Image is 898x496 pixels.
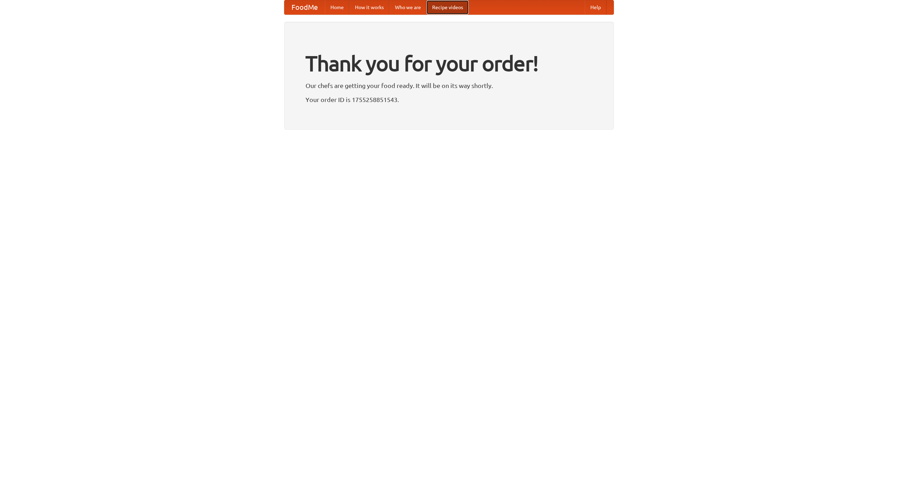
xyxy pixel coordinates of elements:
a: Who we are [389,0,427,14]
p: Our chefs are getting your food ready. It will be on its way shortly. [306,80,592,91]
a: Help [585,0,607,14]
a: How it works [349,0,389,14]
a: Home [325,0,349,14]
a: FoodMe [284,0,325,14]
a: Recipe videos [427,0,469,14]
p: Your order ID is 1755258851543. [306,94,592,105]
h1: Thank you for your order! [306,47,592,80]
